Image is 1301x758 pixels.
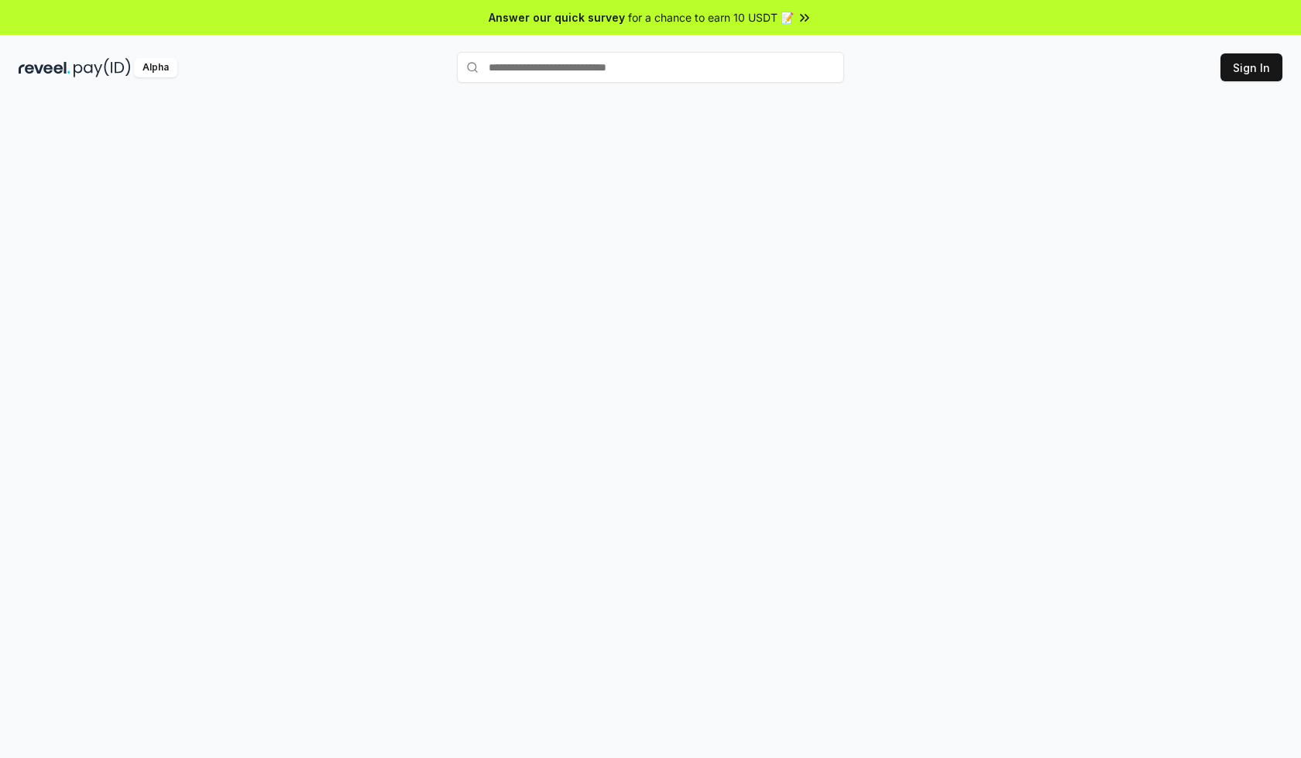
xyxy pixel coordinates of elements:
[19,58,70,77] img: reveel_dark
[489,9,625,26] span: Answer our quick survey
[74,58,131,77] img: pay_id
[134,58,177,77] div: Alpha
[628,9,794,26] span: for a chance to earn 10 USDT 📝
[1220,53,1282,81] button: Sign In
